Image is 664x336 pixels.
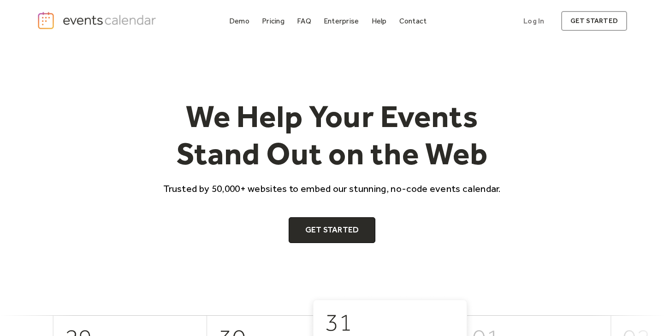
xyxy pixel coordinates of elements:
[399,18,427,23] div: Contact
[258,15,288,27] a: Pricing
[262,18,285,23] div: Pricing
[297,18,311,23] div: FAQ
[372,18,387,23] div: Help
[293,15,315,27] a: FAQ
[155,182,509,195] p: Trusted by 50,000+ websites to embed our stunning, no-code events calendar.
[320,15,362,27] a: Enterprise
[396,15,431,27] a: Contact
[225,15,253,27] a: Demo
[155,98,509,173] h1: We Help Your Events Stand Out on the Web
[561,11,627,31] a: get started
[289,217,376,243] a: Get Started
[368,15,391,27] a: Help
[229,18,249,23] div: Demo
[324,18,359,23] div: Enterprise
[514,11,553,31] a: Log In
